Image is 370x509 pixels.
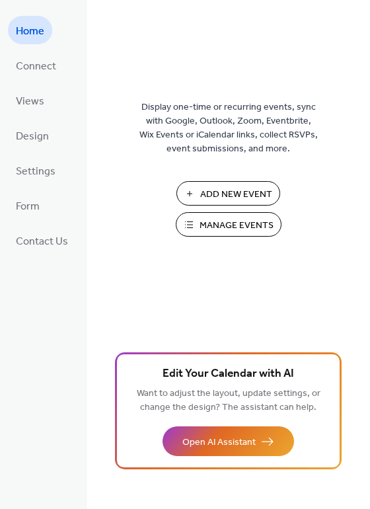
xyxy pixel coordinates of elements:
span: Form [16,196,40,217]
a: Design [8,121,57,149]
a: Contact Us [8,226,76,255]
span: Home [16,21,44,42]
a: Home [8,16,52,44]
span: Views [16,91,44,112]
span: Edit Your Calendar with AI [163,365,294,383]
button: Open AI Assistant [163,426,294,456]
span: Display one-time or recurring events, sync with Google, Outlook, Zoom, Eventbrite, Wix Events or ... [139,100,318,156]
span: Manage Events [200,219,274,233]
a: Settings [8,156,63,184]
button: Manage Events [176,212,281,237]
span: Connect [16,56,56,77]
button: Add New Event [176,181,280,206]
a: Connect [8,51,64,79]
a: Form [8,191,48,219]
a: Views [8,86,52,114]
span: Open AI Assistant [182,436,256,450]
span: Settings [16,161,55,182]
span: Contact Us [16,231,68,252]
span: Want to adjust the layout, update settings, or change the design? The assistant can help. [137,385,320,416]
span: Add New Event [200,188,272,202]
span: Design [16,126,49,147]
